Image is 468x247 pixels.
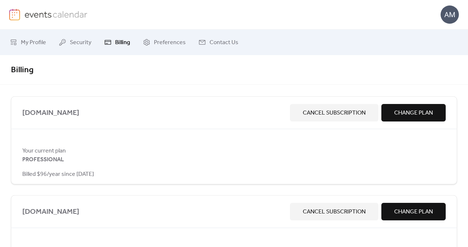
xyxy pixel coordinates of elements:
button: Cancel Subscription [290,104,378,121]
a: My Profile [4,32,52,52]
a: Contact Us [193,32,244,52]
span: Preferences [154,38,186,47]
button: Cancel Subscription [290,203,378,220]
span: Billed $96/year since [DATE] [22,170,94,179]
span: Change Plan [394,208,433,216]
a: Security [53,32,97,52]
a: Preferences [137,32,191,52]
span: Cancel Subscription [303,208,366,216]
span: PROFESSIONAL [22,155,64,164]
span: Billing [115,38,130,47]
span: Cancel Subscription [303,109,366,117]
span: Your current plan [22,147,446,155]
img: logo [9,9,20,20]
img: logo-type [24,9,88,20]
span: [DOMAIN_NAME] [22,206,287,218]
span: My Profile [21,38,46,47]
span: Security [70,38,91,47]
button: Change Plan [381,104,446,121]
span: [DOMAIN_NAME] [22,107,287,119]
span: Contact Us [210,38,238,47]
span: Change Plan [394,109,433,117]
a: Billing [99,32,136,52]
div: AM [441,5,459,24]
span: Billing [11,62,34,78]
button: Change Plan [381,203,446,220]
